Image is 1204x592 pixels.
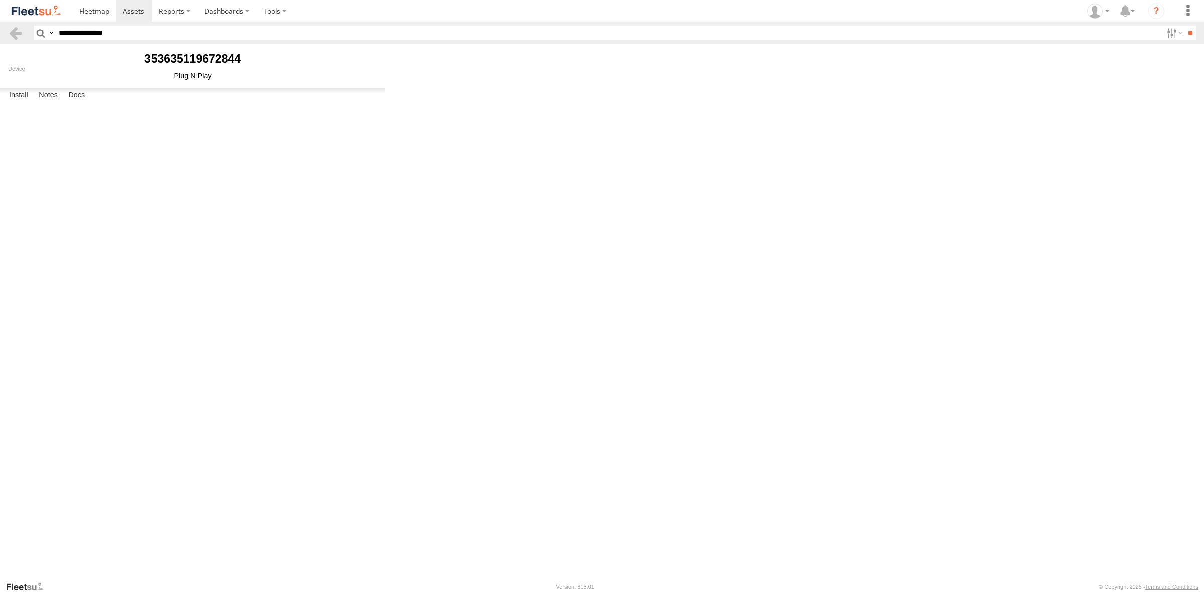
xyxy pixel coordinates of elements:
[1084,4,1113,19] div: Aasif Ayoob
[63,88,90,102] label: Docs
[144,52,241,65] b: 353635119672844
[8,66,377,72] div: Device
[1163,26,1184,40] label: Search Filter Options
[1148,3,1164,19] i: ?
[8,26,23,40] a: Back to previous Page
[1099,584,1198,590] div: © Copyright 2025 -
[8,72,377,80] div: Plug N Play
[34,88,63,102] label: Notes
[10,4,62,18] img: fleetsu-logo-horizontal.svg
[1145,584,1198,590] a: Terms and Conditions
[4,88,33,102] label: Install
[47,26,55,40] label: Search Query
[6,582,52,592] a: Visit our Website
[556,584,594,590] div: Version: 308.01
